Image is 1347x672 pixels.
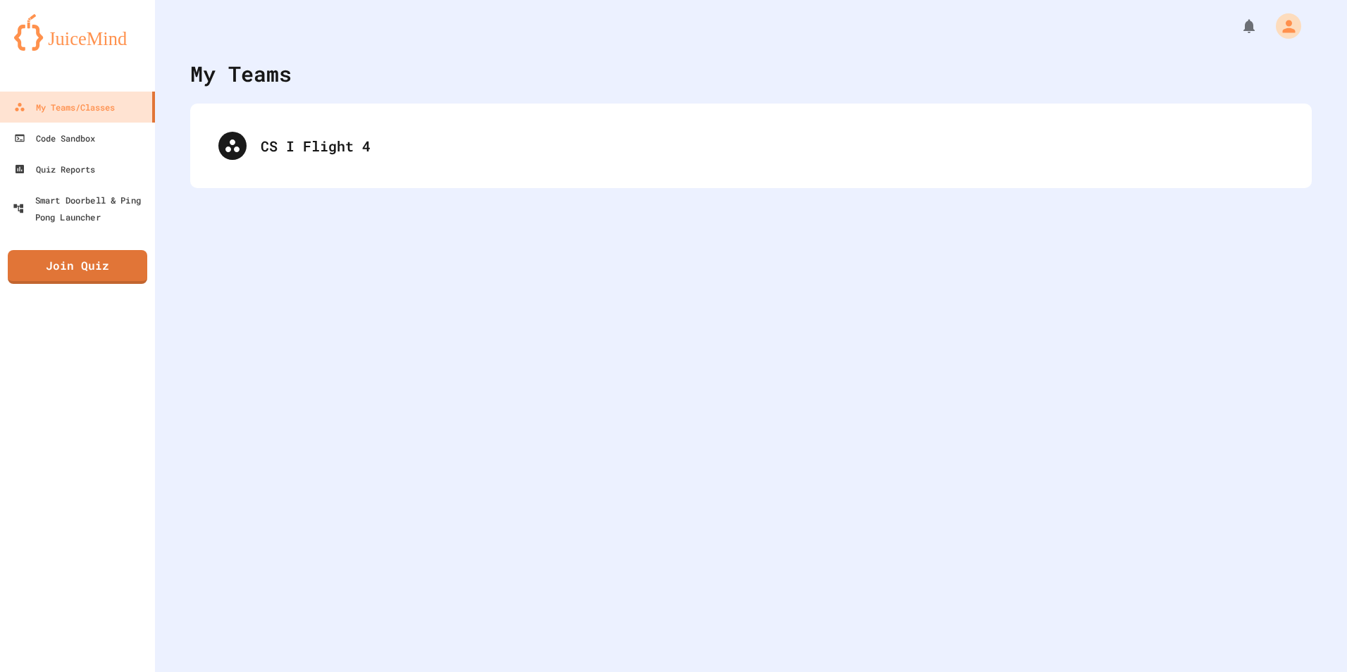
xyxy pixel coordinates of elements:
img: logo-orange.svg [14,14,141,51]
div: CS I Flight 4 [204,118,1298,174]
div: My Teams [190,58,292,89]
a: Join Quiz [8,250,147,284]
div: Quiz Reports [14,161,95,178]
div: Code Sandbox [14,130,95,147]
div: Smart Doorbell & Ping Pong Launcher [13,191,151,225]
div: CS I Flight 4 [261,135,1284,156]
div: My Account [1261,10,1305,42]
div: My Teams/Classes [14,99,115,116]
div: My Notifications [1215,14,1261,38]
